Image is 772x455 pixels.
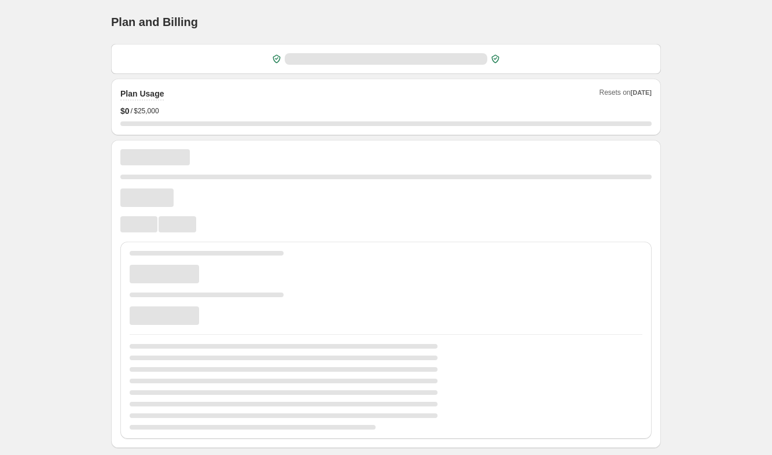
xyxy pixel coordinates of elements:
[120,105,130,117] span: $ 0
[134,106,159,116] span: $25,000
[111,15,198,29] h1: Plan and Billing
[120,88,164,99] h2: Plan Usage
[631,89,652,96] span: [DATE]
[120,105,652,117] div: /
[600,88,652,101] span: Resets on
